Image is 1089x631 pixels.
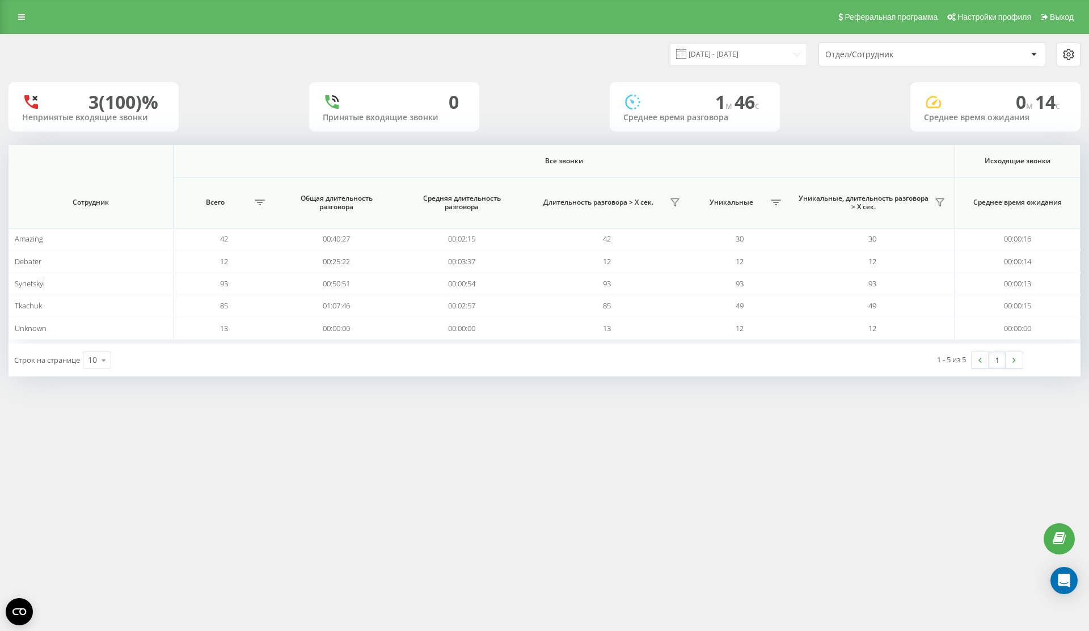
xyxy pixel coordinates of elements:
[220,234,228,244] span: 42
[725,99,735,112] span: м
[623,113,766,122] div: Среднее время разговора
[15,234,43,244] span: Amazing
[603,234,611,244] span: 42
[15,300,42,311] span: Tkachuk
[15,256,41,266] span: Debater
[715,90,735,114] span: 1
[449,91,459,113] div: 0
[955,228,1080,250] td: 00:00:16
[736,300,744,311] span: 49
[15,323,47,333] span: Unknown
[323,113,466,122] div: Принятые входящие звонки
[1050,567,1078,594] div: Open Intercom Messenger
[736,256,744,266] span: 12
[6,598,33,625] button: Open CMP widget
[399,250,525,272] td: 00:03:37
[868,256,876,266] span: 12
[14,355,80,365] span: Строк на странице
[736,278,744,289] span: 93
[868,278,876,289] span: 93
[924,113,1067,122] div: Среднее время ожидания
[955,295,1080,317] td: 00:00:15
[845,12,938,22] span: Реферальная программа
[530,198,666,207] span: Длительность разговора > Х сек.
[603,278,611,289] span: 93
[399,228,525,250] td: 00:02:15
[796,194,931,211] span: Уникальные, длительность разговора > Х сек.
[989,352,1006,368] a: 1
[736,323,744,333] span: 12
[868,323,876,333] span: 12
[868,300,876,311] span: 49
[220,300,228,311] span: 85
[957,12,1031,22] span: Настройки профиля
[735,90,759,114] span: 46
[825,50,961,60] div: Отдел/Сотрудник
[399,317,525,339] td: 00:00:00
[1026,99,1035,112] span: м
[937,354,966,365] div: 1 - 5 из 5
[15,278,45,289] span: Synetskyi
[966,156,1069,166] span: Исходящие звонки
[274,317,399,339] td: 00:00:00
[755,99,759,112] span: c
[603,256,611,266] span: 12
[955,250,1080,272] td: 00:00:14
[399,295,525,317] td: 00:02:57
[274,250,399,272] td: 00:25:22
[22,113,165,122] div: Непринятые входящие звонки
[868,234,876,244] span: 30
[736,234,744,244] span: 30
[955,273,1080,295] td: 00:00:13
[1035,90,1060,114] span: 14
[218,156,910,166] span: Все звонки
[220,278,228,289] span: 93
[179,198,251,207] span: Всего
[285,194,388,211] span: Общая длительность разговора
[88,91,158,113] div: 3 (100)%
[399,273,525,295] td: 00:00:54
[220,256,228,266] span: 12
[411,194,513,211] span: Средняя длительность разговора
[274,273,399,295] td: 00:50:51
[603,300,611,311] span: 85
[955,317,1080,339] td: 00:00:00
[22,198,160,207] span: Сотрудник
[603,323,611,333] span: 13
[1016,90,1035,114] span: 0
[966,198,1069,207] span: Среднее время ожидания
[695,198,767,207] span: Уникальные
[1056,99,1060,112] span: c
[274,228,399,250] td: 00:40:27
[220,323,228,333] span: 13
[88,354,97,366] div: 10
[274,295,399,317] td: 01:07:46
[1050,12,1074,22] span: Выход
